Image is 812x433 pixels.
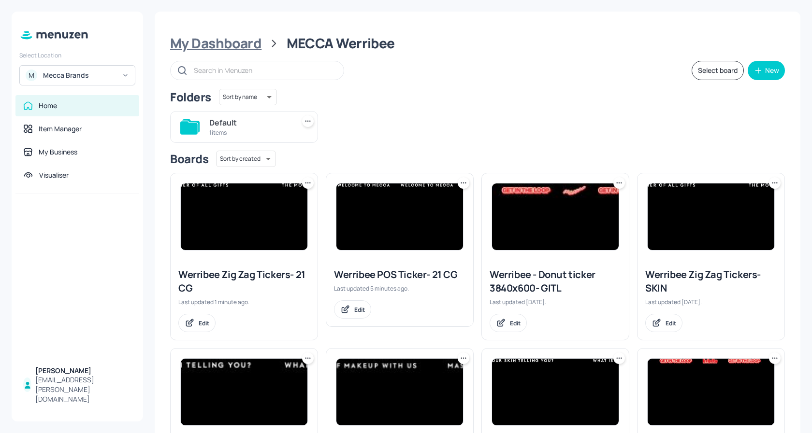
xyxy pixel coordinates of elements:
[692,61,744,80] button: Select board
[765,67,779,74] div: New
[490,298,621,306] div: Last updated [DATE].
[178,268,310,295] div: Werribee Zig Zag Tickers- 21 CG
[748,61,785,80] button: New
[26,70,37,81] div: M
[35,366,131,376] div: [PERSON_NAME]
[39,170,69,180] div: Visualiser
[194,63,334,77] input: Search in Menuzen
[170,151,208,167] div: Boards
[336,359,463,425] img: 2025-03-04-17410634482897ahlhewons5.jpeg
[666,319,676,327] div: Edit
[170,35,261,52] div: My Dashboard
[39,101,57,111] div: Home
[35,375,131,404] div: [EMAIL_ADDRESS][PERSON_NAME][DOMAIN_NAME]
[170,89,211,105] div: Folders
[181,183,307,250] img: 2025-04-14-1744598084624fnrjz0muvze.jpeg
[492,359,619,425] img: 2025-08-11-1754886289779l3lnn0mvz8m.jpeg
[287,35,395,52] div: MECCA Werribee
[648,183,774,250] img: 2025-04-14-1744598084624fnrjz0muvze.jpeg
[39,124,82,134] div: Item Manager
[39,147,77,157] div: My Business
[492,183,619,250] img: 2025-07-01-17513547539477v9yacpw62x.jpeg
[43,70,116,80] div: Mecca Brands
[178,298,310,306] div: Last updated 1 minute ago.
[490,268,621,295] div: Werribee - Donut ticker 3840x600- GITL
[19,51,135,59] div: Select Location
[216,149,276,168] div: Sort by created
[336,183,463,250] img: 2024-12-05-1733383880122lozqa7atfnm.jpeg
[510,319,521,327] div: Edit
[334,268,465,281] div: Werribee POS Ticker- 21 CG
[645,268,777,295] div: Werribee Zig Zag Tickers- SKIN
[645,298,777,306] div: Last updated [DATE].
[209,128,290,137] div: 1 items
[209,117,290,128] div: Default
[334,284,465,293] div: Last updated 5 minutes ago.
[354,306,365,314] div: Edit
[219,87,277,107] div: Sort by name
[199,319,209,327] div: Edit
[181,359,307,425] img: 2025-08-11-1754886522785496fy12yi9a.jpeg
[648,359,774,425] img: 2025-07-01-1751354361926n77cjb969vp.jpeg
